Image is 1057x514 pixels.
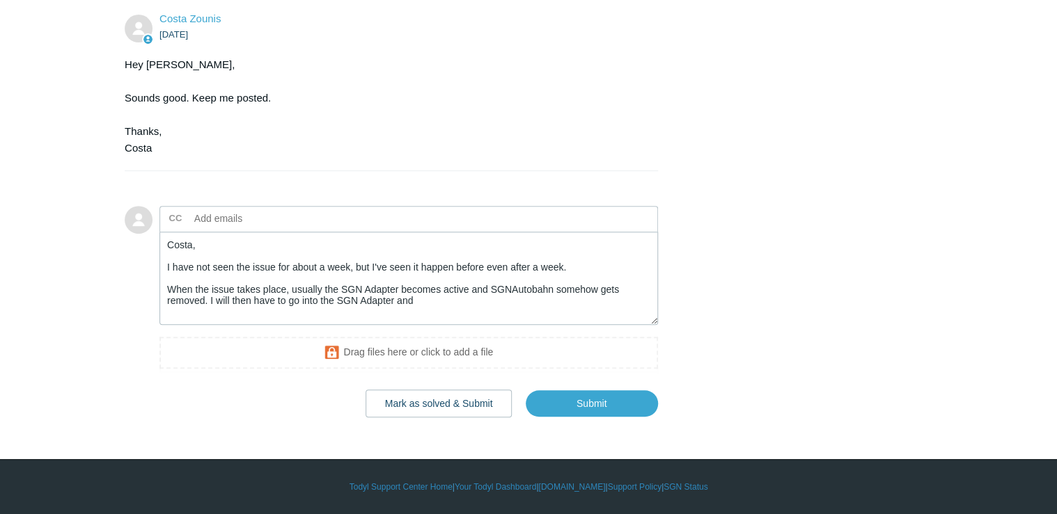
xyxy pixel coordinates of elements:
a: [DOMAIN_NAME] [538,481,605,493]
a: Costa Zounis [159,13,221,24]
a: Your Todyl Dashboard [455,481,536,493]
a: Todyl Support Center Home [350,481,453,493]
input: Add emails [189,208,338,229]
time: 08/29/2025, 16:02 [159,29,188,40]
label: CC [169,208,182,229]
textarea: Add your reply [159,232,658,326]
a: SGN Status [664,481,707,493]
div: | | | | [125,481,932,493]
button: Mark as solved & Submit [366,389,512,417]
div: Hey [PERSON_NAME], Sounds good. Keep me posted. Thanks, Costa [125,56,644,156]
a: Support Policy [608,481,661,493]
input: Submit [526,390,658,417]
